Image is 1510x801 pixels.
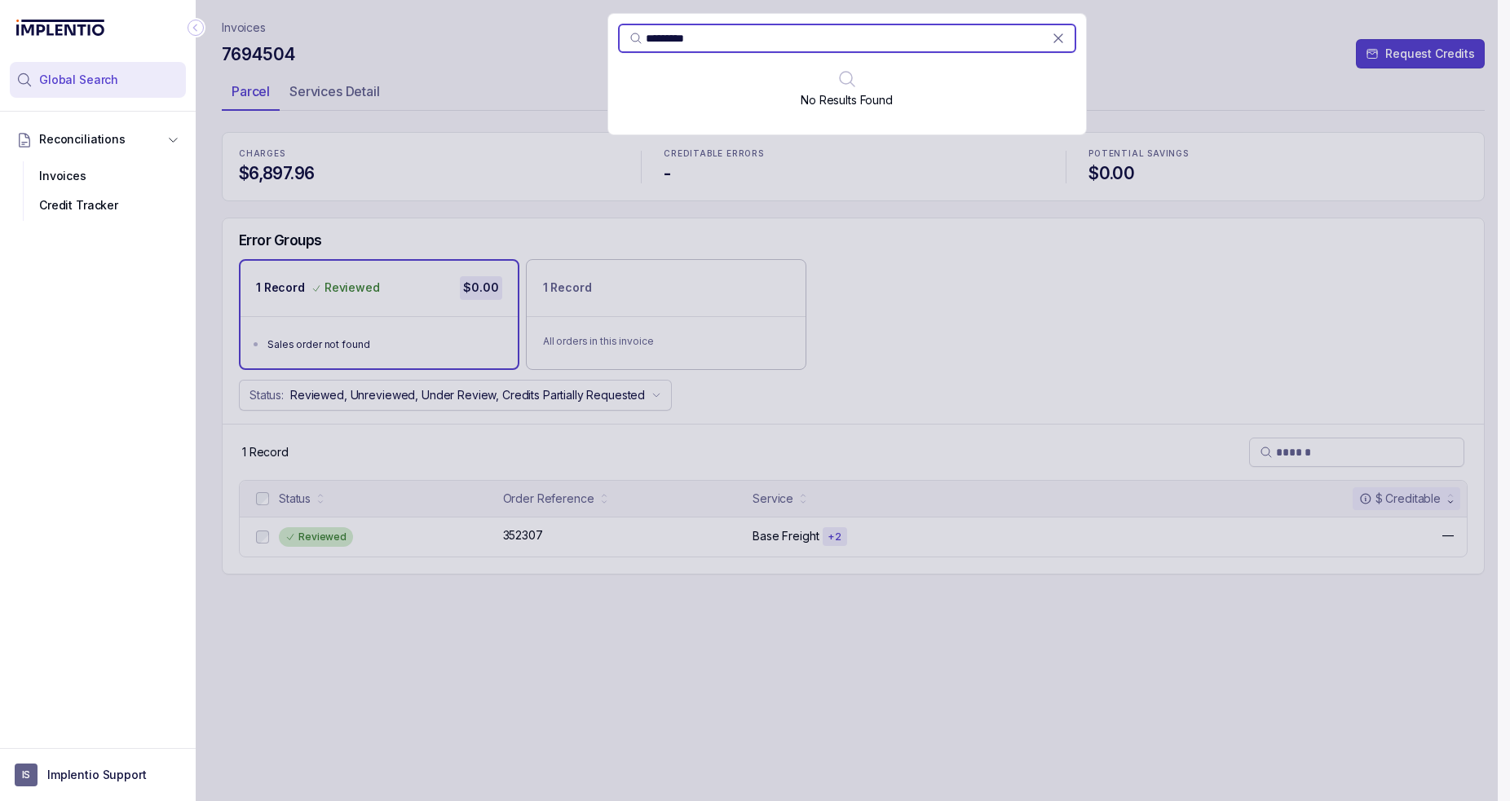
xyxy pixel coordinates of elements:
[186,18,205,37] div: Collapse Icon
[39,131,126,147] span: Reconciliations
[39,72,118,88] span: Global Search
[15,764,38,786] span: User initials
[801,92,893,108] p: No Results Found
[23,161,173,191] div: Invoices
[10,158,186,224] div: Reconciliations
[15,764,181,786] button: User initialsImplentio Support
[47,767,147,783] p: Implentio Support
[10,121,186,157] button: Reconciliations
[23,191,173,220] div: Credit Tracker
